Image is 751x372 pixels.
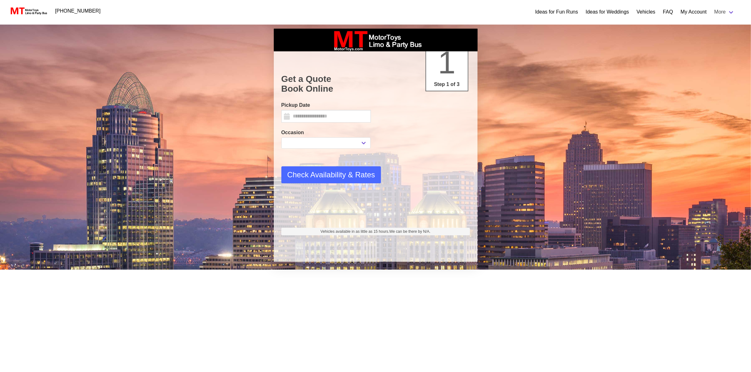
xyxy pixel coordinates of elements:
[586,8,629,16] a: Ideas for Weddings
[389,229,431,234] span: We can be there by N/A.
[281,74,470,94] h1: Get a Quote Book Online
[9,7,48,15] img: MotorToys Logo
[637,8,655,16] a: Vehicles
[535,8,578,16] a: Ideas for Fun Runs
[438,45,456,80] span: 1
[287,169,375,180] span: Check Availability & Rates
[681,8,707,16] a: My Account
[51,5,104,17] a: [PHONE_NUMBER]
[281,166,381,183] button: Check Availability & Rates
[320,229,431,234] span: Vehicles available in as little as 15 hours.
[281,101,371,109] label: Pickup Date
[711,6,738,18] a: More
[328,29,423,51] img: box_logo_brand.jpeg
[429,81,465,88] p: Step 1 of 3
[663,8,673,16] a: FAQ
[281,129,371,136] label: Occasion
